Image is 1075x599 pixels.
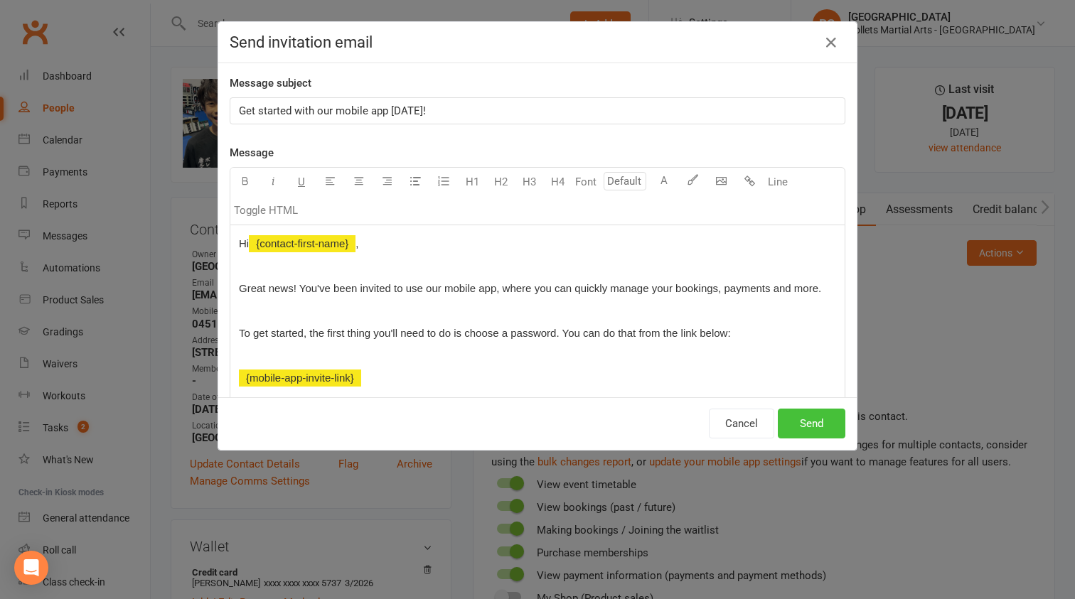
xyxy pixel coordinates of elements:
[355,237,358,249] span: ,
[239,104,426,117] span: Get started with our mobile app [DATE]!
[486,168,515,196] button: H2
[458,168,486,196] button: H1
[515,168,543,196] button: H3
[778,409,845,438] button: Send
[230,196,301,225] button: Toggle HTML
[709,409,774,438] button: Cancel
[650,168,678,196] button: A
[230,33,845,51] h4: Send invitation email
[239,327,731,339] span: To get started, the first thing you'll need to do is choose a password. You can do that from the ...
[543,168,572,196] button: H4
[572,168,600,196] button: Font
[298,176,305,188] span: U
[287,168,316,196] button: U
[230,144,274,161] label: Message
[14,551,48,585] div: Open Intercom Messenger
[239,237,249,249] span: Hi
[604,172,646,190] input: Default
[230,75,311,92] label: Message subject
[764,168,792,196] button: Line
[820,31,843,54] button: Close
[239,282,821,294] span: Great news! You've been invited to use our mobile app, where you can quickly manage your bookings...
